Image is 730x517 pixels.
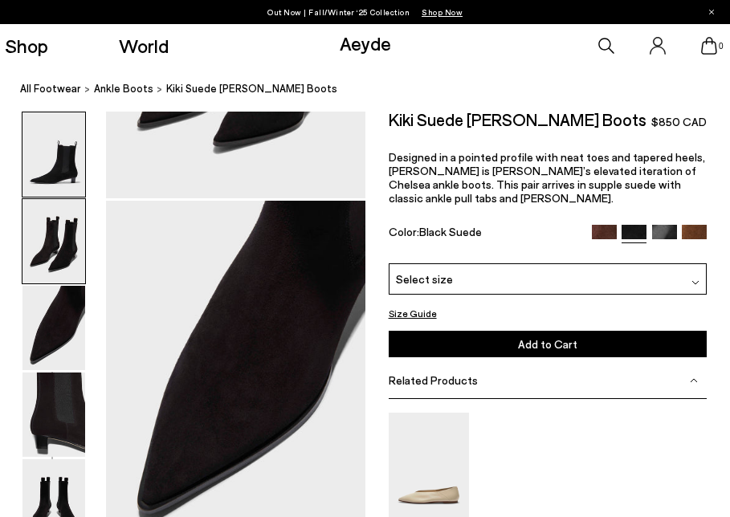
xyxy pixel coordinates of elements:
span: ankle boots [94,82,153,95]
span: Add to Cart [518,337,577,351]
img: svg%3E [691,279,699,287]
span: Black Suede [419,225,482,238]
h2: Kiki Suede [PERSON_NAME] Boots [389,112,646,128]
a: Shop [5,36,48,55]
span: Navigate to /collections/new-in [422,7,463,17]
img: Kiki Suede Chelsea Boots - Image 4 [22,372,85,457]
div: Color: [389,225,582,243]
img: svg%3E [690,377,698,385]
span: 0 [717,42,725,51]
img: Kiki Suede Chelsea Boots - Image 1 [22,112,85,197]
img: Kiki Suede Chelsea Boots - Image 3 [22,286,85,370]
a: 0 [701,37,717,55]
span: Kiki Suede [PERSON_NAME] Boots [166,80,337,97]
p: Out Now | Fall/Winter ‘25 Collection [267,4,463,20]
nav: breadcrumb [20,67,730,112]
img: Kiki Suede Chelsea Boots - Image 2 [22,199,85,283]
button: Add to Cart [389,331,707,357]
button: Size Guide [389,305,437,321]
span: Select size [396,271,453,287]
a: All Footwear [20,80,81,97]
span: Related Products [389,373,478,387]
p: Designed in a pointed profile with neat toes and tapered heels, [PERSON_NAME] is [PERSON_NAME]’s ... [389,150,707,205]
a: World [119,36,169,55]
span: $850 CAD [651,114,707,130]
a: ankle boots [94,80,153,97]
a: Aeyde [340,31,391,55]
